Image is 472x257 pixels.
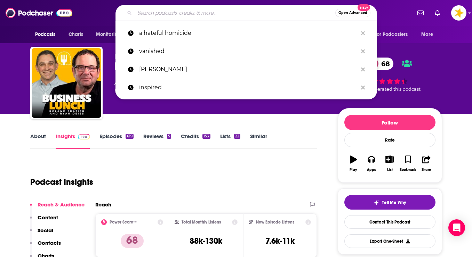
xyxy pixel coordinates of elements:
p: Reach & Audience [38,201,85,208]
div: 68 7 peoplerated this podcast [338,53,442,96]
h2: Power Score™ [110,220,137,225]
div: 5 [167,134,171,139]
button: Apps [362,151,381,176]
a: a hateful homicide [115,24,377,42]
button: open menu [416,28,442,41]
p: a hateful homicide [139,24,358,42]
span: For Podcasters [375,30,408,39]
span: 68 [374,58,393,70]
h3: 7.6k-11k [265,236,295,246]
span: [PERSON_NAME] [114,53,164,60]
span: New [358,4,370,11]
p: Contacts [38,240,61,246]
a: Credits153 [181,133,210,149]
button: Open AdvancedNew [335,9,370,17]
span: rated this podcast [380,86,421,92]
h3: 88k-130k [190,236,222,246]
p: Content [38,214,58,221]
div: Play [350,168,357,172]
div: 619 [126,134,133,139]
button: Export One-Sheet [344,234,435,248]
a: 68 [367,58,393,70]
p: inspired [139,78,358,97]
div: Bookmark [400,168,416,172]
button: Social [30,227,53,240]
h1: Podcast Insights [30,177,93,187]
span: More [421,30,433,39]
span: Podcasts [35,30,56,39]
div: Search podcasts, credits, & more... [115,5,377,21]
button: Show profile menu [451,5,466,21]
img: User Profile [451,5,466,21]
a: InsightsPodchaser Pro [56,133,90,149]
div: Open Intercom Messenger [448,219,465,236]
p: Alexa von tobel [139,60,358,78]
button: tell me why sparkleTell Me Why [344,195,435,210]
a: vanished [115,42,377,60]
a: Lists22 [220,133,240,149]
a: [PERSON_NAME] [115,60,377,78]
button: open menu [30,28,65,41]
a: Show notifications dropdown [415,7,426,19]
a: inspired [115,78,377,97]
div: A podcast [114,79,258,96]
img: tell me why sparkle [374,200,379,205]
a: Similar [250,133,267,149]
button: Share [417,151,435,176]
div: 22 [234,134,240,139]
button: Reach & Audience [30,201,85,214]
img: Podchaser - Follow, Share and Rate Podcasts [6,6,72,20]
span: Logged in as Spreaker_Prime [451,5,466,21]
button: Play [344,151,362,176]
button: open menu [370,28,418,41]
p: 68 [121,234,144,248]
span: Monitoring [96,30,121,39]
button: Follow [344,115,435,130]
h2: New Episode Listens [256,220,294,225]
a: Contact This Podcast [344,215,435,229]
a: Charts [64,28,88,41]
div: Rate [344,133,435,147]
a: Reviews5 [143,133,171,149]
img: Business Lunch [32,48,101,118]
button: open menu [91,28,130,41]
button: List [381,151,399,176]
button: Contacts [30,240,61,252]
div: List [387,168,393,172]
a: Episodes619 [99,133,133,149]
img: Podchaser Pro [78,134,90,139]
p: vanished [139,42,358,60]
span: Charts [69,30,83,39]
input: Search podcasts, credits, & more... [135,7,335,18]
h2: Reach [95,201,111,208]
div: Apps [367,168,376,172]
div: 153 [202,134,210,139]
span: featuring [114,87,258,96]
p: Social [38,227,53,234]
span: Open Advanced [338,11,367,15]
button: Content [30,214,58,227]
div: Share [422,168,431,172]
button: Bookmark [399,151,417,176]
a: Show notifications dropdown [432,7,443,19]
h2: Total Monthly Listens [182,220,221,225]
span: Tell Me Why [382,200,406,205]
a: About [30,133,46,149]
